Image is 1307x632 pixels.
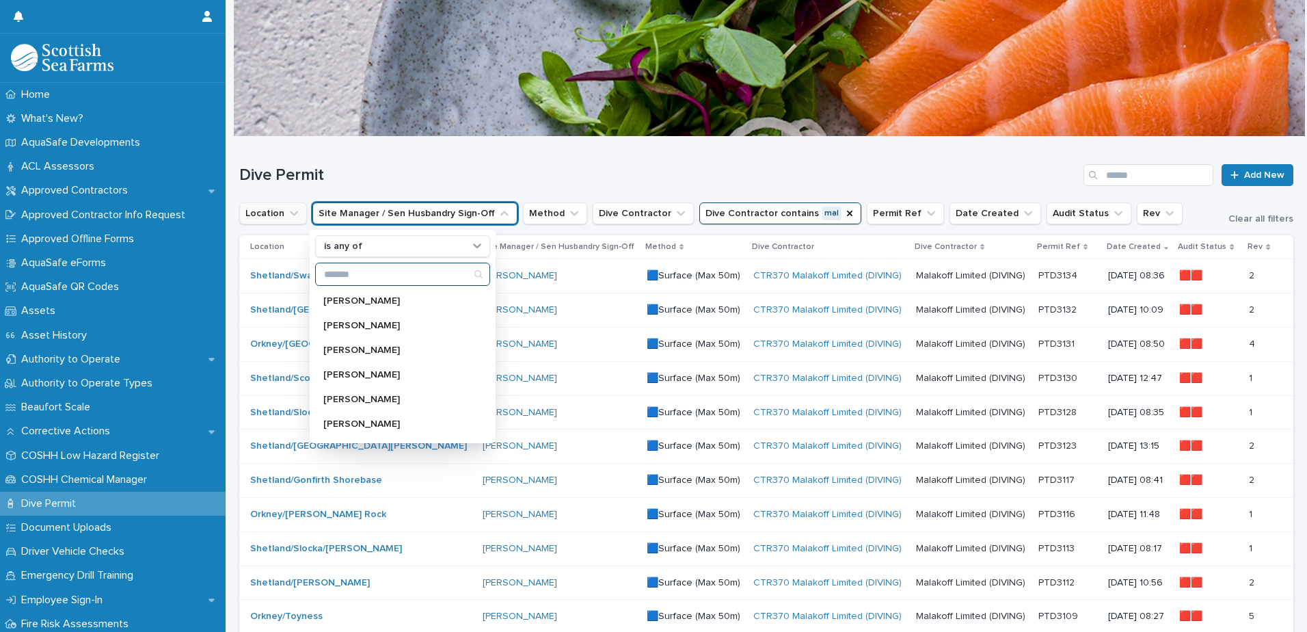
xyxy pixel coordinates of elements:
[1038,370,1080,384] p: PTD3130
[1047,202,1131,224] button: Audit Status
[239,566,1293,600] tr: Shetland/[PERSON_NAME] [PERSON_NAME] 🟦Surface (Max 50m)CTR370 Malakoff Limited (DIVING) Malakoff ...
[916,336,1028,350] p: Malakoff Limited (DIVING)
[483,611,557,622] a: [PERSON_NAME]
[1249,575,1257,589] p: 2
[647,373,742,384] p: 🟦Surface (Max 50m)
[1037,239,1080,254] p: Permit Ref
[1108,509,1168,521] p: [DATE] 11:48
[323,419,468,429] p: [PERSON_NAME]
[752,239,814,254] p: Dive Contractor
[1249,472,1257,486] p: 2
[1107,239,1161,254] p: Date Created
[239,497,1293,531] tr: Orkney/[PERSON_NAME] Rock [PERSON_NAME] 🟦Surface (Max 50m)CTR370 Malakoff Limited (DIVING) Malako...
[16,209,196,222] p: Approved Contractor Info Request
[1179,608,1205,622] p: 🟥🟥
[916,370,1028,384] p: Malakoff Limited (DIVING)
[1249,506,1255,521] p: 1
[250,543,402,555] a: Shetland/Slocka/[PERSON_NAME]
[483,543,557,555] a: [PERSON_NAME]
[1249,540,1255,555] p: 1
[16,497,87,510] p: Dive Permit
[1038,336,1077,350] p: PTD3131
[239,293,1293,328] tr: Shetland/[GEOGRAPHIC_DATA] [PERSON_NAME] 🟦Surface (Max 50m)CTR370 Malakoff Limited (DIVING) Malak...
[250,270,357,282] a: Shetland/Swarta Skerry
[647,611,742,622] p: 🟦Surface (Max 50m)
[647,577,742,589] p: 🟦Surface (Max 50m)
[753,373,902,384] a: CTR370 Malakoff Limited (DIVING)
[1137,202,1183,224] button: Rev
[1108,407,1168,419] p: [DATE] 08:35
[239,430,1293,464] tr: Shetland/[GEOGRAPHIC_DATA][PERSON_NAME] [PERSON_NAME] 🟦Surface (Max 50m)CTR370 Malakoff Limited (...
[250,440,467,452] a: Shetland/[GEOGRAPHIC_DATA][PERSON_NAME]
[16,256,117,269] p: AquaSafe eForms
[1217,214,1293,224] button: Clear all filters
[239,361,1293,395] tr: Shetland/Score [PERSON_NAME] [PERSON_NAME] 🟦Surface (Max 50m)CTR370 Malakoff Limited (DIVING) Mal...
[250,611,323,622] a: Orkney/Toyness
[1179,404,1205,419] p: 🟥🟥
[867,202,944,224] button: Permit Ref
[483,407,557,419] a: [PERSON_NAME]
[647,339,742,350] p: 🟦Surface (Max 50m)
[916,575,1028,589] p: Malakoff Limited (DIVING)
[483,577,557,589] a: [PERSON_NAME]
[239,259,1293,293] tr: Shetland/Swarta Skerry [PERSON_NAME] 🟦Surface (Max 50m)CTR370 Malakoff Limited (DIVING) Malakoff ...
[1083,164,1213,186] div: Search
[250,304,390,316] a: Shetland/[GEOGRAPHIC_DATA]
[1108,270,1168,282] p: [DATE] 08:36
[483,475,557,486] a: [PERSON_NAME]
[483,509,557,521] a: [PERSON_NAME]
[1038,267,1080,282] p: PTD3134
[916,472,1028,486] p: Malakoff Limited (DIVING)
[1038,472,1077,486] p: PTD3117
[1038,302,1079,316] p: PTD3132
[483,270,557,282] a: [PERSON_NAME]
[323,395,468,404] p: [PERSON_NAME]
[11,44,113,71] img: bPIBxiqnSb2ggTQWdOVV
[1222,164,1293,186] a: Add New
[239,166,1078,185] h1: Dive Permit
[16,233,145,246] p: Approved Offline Forms
[239,202,307,224] button: Location
[753,440,902,452] a: CTR370 Malakoff Limited (DIVING)
[250,407,402,419] a: Shetland/Slocka/[PERSON_NAME]
[916,608,1028,622] p: Malakoff Limited (DIVING)
[1038,506,1078,521] p: PTD3116
[1108,339,1168,350] p: [DATE] 08:50
[1248,239,1263,254] p: Rev
[1038,404,1079,419] p: PTD3128
[647,440,742,452] p: 🟦Surface (Max 50m)
[483,440,557,452] a: [PERSON_NAME]
[483,304,557,316] a: [PERSON_NAME]
[250,239,284,254] p: Location
[16,473,158,486] p: COSHH Chemical Manager
[753,611,902,622] a: CTR370 Malakoff Limited (DIVING)
[481,239,634,254] p: Site Manager / Sen Husbandry Sign-Off
[1249,267,1257,282] p: 2
[16,184,139,197] p: Approved Contractors
[316,263,489,285] input: Search
[483,339,557,350] a: [PERSON_NAME]
[753,407,902,419] a: CTR370 Malakoff Limited (DIVING)
[16,569,144,582] p: Emergency Drill Training
[1108,577,1168,589] p: [DATE] 10:56
[949,202,1041,224] button: Date Created
[1249,404,1255,419] p: 1
[916,506,1028,521] p: Malakoff Limited (DIVING)
[647,304,742,316] p: 🟦Surface (Max 50m)
[699,202,861,224] button: Dive Contractor
[1249,370,1255,384] p: 1
[16,280,130,293] p: AquaSafe QR Codes
[1108,440,1168,452] p: [DATE] 13:15
[1038,540,1077,555] p: PTD3113
[16,521,122,534] p: Document Uploads
[1108,304,1168,316] p: [DATE] 10:09
[250,577,370,589] a: Shetland/[PERSON_NAME]
[16,160,105,173] p: ACL Assessors
[593,202,694,224] button: Dive Contractor
[753,543,902,555] a: CTR370 Malakoff Limited (DIVING)
[16,304,66,317] p: Assets
[1179,540,1205,555] p: 🟥🟥
[645,239,676,254] p: Method
[16,88,61,101] p: Home
[916,540,1028,555] p: Malakoff Limited (DIVING)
